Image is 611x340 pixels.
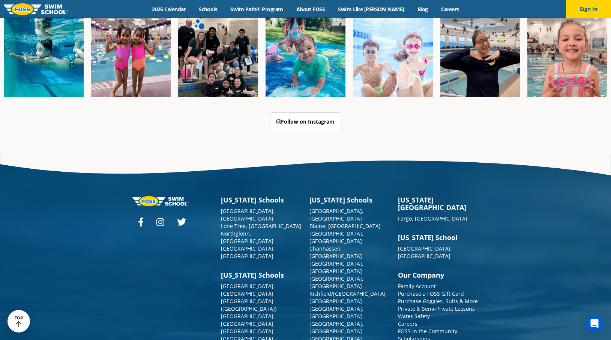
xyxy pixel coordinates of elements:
[309,305,363,320] a: [GEOGRAPHIC_DATA], [GEOGRAPHIC_DATA]
[309,196,390,204] h3: [US_STATE] Schools
[270,112,341,131] a: Follow on Instagram
[398,320,417,327] a: Careers
[91,17,171,97] img: Fa25-Website-Images-8-600x600.jpg
[398,313,430,320] a: Water Safety
[527,17,607,97] img: Fa25-Website-Images-14-600x600.jpg
[266,17,345,97] img: Fa25-Website-Images-600x600.png
[224,6,290,13] a: Swim Path® Program
[398,271,479,279] h3: Our Company
[309,230,363,245] a: [GEOGRAPHIC_DATA], [GEOGRAPHIC_DATA]
[4,3,68,15] img: FOSS Swim School Logo
[398,305,475,312] a: Private & Semi-Private Lessons
[221,320,275,335] a: [GEOGRAPHIC_DATA], [GEOGRAPHIC_DATA]
[309,290,387,305] a: Richfield/[GEOGRAPHIC_DATA], [GEOGRAPHIC_DATA]
[309,275,363,290] a: [GEOGRAPHIC_DATA], [GEOGRAPHIC_DATA]
[353,17,433,97] img: FCC_FOSS_GeneralShoot_May_FallCampaign_lowres-9556-600x600.jpg
[309,320,363,335] a: [GEOGRAPHIC_DATA], [GEOGRAPHIC_DATA]
[398,215,467,222] a: Fargo, [GEOGRAPHIC_DATA]
[192,6,224,13] a: Schools
[309,260,363,275] a: [GEOGRAPHIC_DATA], [GEOGRAPHIC_DATA]
[411,6,434,13] a: Blog
[178,17,258,97] img: Fa25-Website-Images-2-600x600.png
[434,6,465,13] a: Careers
[221,207,275,222] a: [GEOGRAPHIC_DATA], [GEOGRAPHIC_DATA]
[221,298,278,320] a: [GEOGRAPHIC_DATA] ([GEOGRAPHIC_DATA]), [GEOGRAPHIC_DATA]
[15,316,23,327] div: TOP
[309,207,363,222] a: [GEOGRAPHIC_DATA], [GEOGRAPHIC_DATA]
[398,196,479,211] h3: [US_STATE][GEOGRAPHIC_DATA]
[221,222,301,230] a: Lone Tree, [GEOGRAPHIC_DATA]
[221,283,275,297] a: [GEOGRAPHIC_DATA], [GEOGRAPHIC_DATA]
[585,314,603,332] div: Open Intercom Messenger
[221,271,302,279] h3: [US_STATE] Schools
[440,17,520,97] img: Fa25-Website-Images-9-600x600.jpg
[221,196,302,204] h3: [US_STATE] Schools
[398,328,457,335] a: FOSS in the Community
[290,6,332,13] a: About FOSS
[398,245,452,260] a: [GEOGRAPHIC_DATA], [GEOGRAPHIC_DATA]
[398,234,479,241] h3: [US_STATE] School
[146,6,192,13] a: 2025 Calendar
[221,245,275,260] a: [GEOGRAPHIC_DATA], [GEOGRAPHIC_DATA]
[398,298,478,305] a: Purchase Goggles, Suits & More
[132,196,189,206] img: Foss-logo-horizontal-white.svg
[332,6,411,13] a: Swim Like [PERSON_NAME]
[398,290,464,297] a: Purchase a FOSS Gift Card
[309,222,381,230] a: Blaine, [GEOGRAPHIC_DATA]
[221,230,273,245] a: Northglenn, [GEOGRAPHIC_DATA]
[398,283,436,290] a: Family Account
[309,245,362,260] a: Chanhassen, [GEOGRAPHIC_DATA]
[4,17,84,97] img: Fa25-Website-Images-1-600x600.png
